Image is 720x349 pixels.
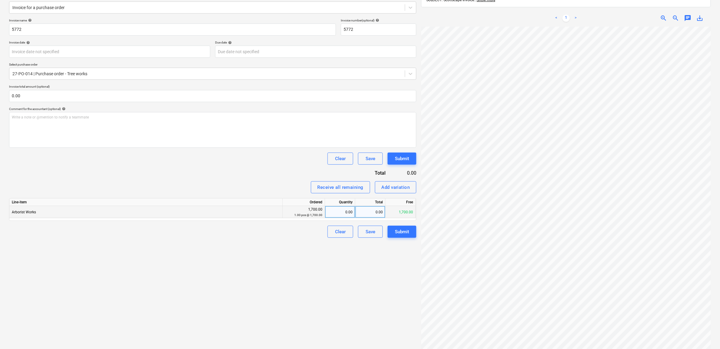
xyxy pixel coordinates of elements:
div: Invoice name [9,18,336,22]
button: Submit [388,226,416,238]
span: zoom_in [660,15,667,22]
div: 0.00 [355,206,386,218]
a: Previous page [553,15,560,22]
input: Invoice name [9,24,336,36]
p: Invoice total amount (optional) [9,85,416,90]
span: chat [684,15,692,22]
div: Quantity [325,199,355,206]
button: Clear [328,226,353,238]
div: Clear [335,155,346,163]
button: Save [358,153,383,165]
span: help [227,41,232,44]
div: Invoice date [9,40,210,44]
small: 1.00 pcs @ 1,700.00 [294,213,322,217]
div: Total [355,199,386,206]
span: zoom_out [672,15,680,22]
span: help [374,18,379,22]
input: Due date not specified [215,46,416,58]
div: Comment for the accountant (optional) [9,107,416,111]
div: Save [366,155,375,163]
div: Line-item [9,199,283,206]
div: Invoice number (optional) [341,18,416,22]
input: Invoice date not specified [9,46,210,58]
div: Free [386,199,416,206]
div: Add variation [382,183,410,191]
div: Save [366,228,375,236]
button: Save [358,226,383,238]
div: Receive all remaining [318,183,363,191]
div: 0.00 [395,170,416,176]
input: Invoice total amount (optional) [9,90,416,102]
div: Due date [215,40,416,44]
button: Add variation [375,181,417,193]
div: Ordered [283,199,325,206]
button: Submit [388,153,416,165]
a: Page 1 is your current page [563,15,570,22]
div: 0.00 [328,206,353,218]
input: Invoice number [341,24,416,36]
div: 1,700.00 [386,206,416,218]
span: Arborist Works [12,210,36,214]
div: Total [338,170,395,176]
div: Submit [395,228,409,236]
p: Select purchase order [9,63,416,68]
div: Clear [335,228,346,236]
span: help [25,41,30,44]
button: Receive all remaining [311,181,370,193]
span: save_alt [696,15,704,22]
span: help [27,18,32,22]
button: Clear [328,153,353,165]
span: help [61,107,66,111]
div: 1,700.00 [285,207,322,218]
a: Next page [572,15,580,22]
div: Submit [395,155,409,163]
